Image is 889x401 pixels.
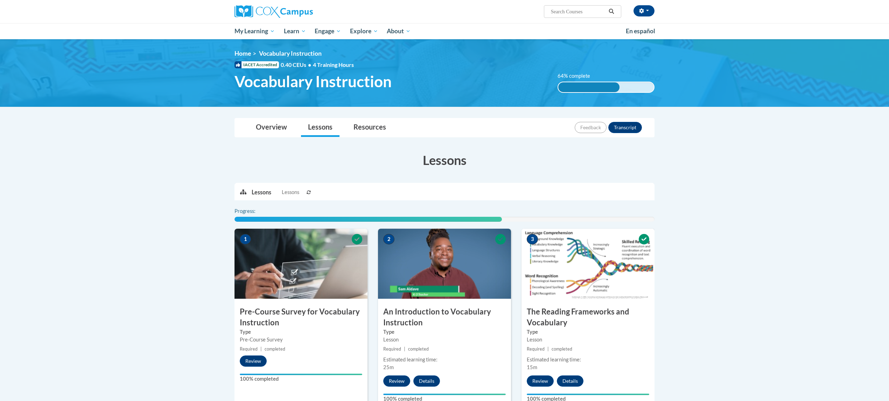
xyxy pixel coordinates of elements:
[230,23,279,39] a: My Learning
[234,207,275,215] label: Progress:
[260,346,262,352] span: |
[234,5,313,18] img: Cox Campus
[413,375,440,387] button: Details
[345,23,383,39] a: Explore
[350,27,378,35] span: Explore
[313,61,354,68] span: 4 Training Hours
[234,27,275,35] span: My Learning
[240,374,362,375] div: Your progress
[383,328,506,336] label: Type
[606,7,617,16] button: Search
[404,346,405,352] span: |
[383,394,506,395] div: Your progress
[281,61,313,69] span: 0.40 CEUs
[234,151,654,169] h3: Lessons
[308,61,311,68] span: •
[527,375,554,387] button: Review
[552,346,572,352] span: completed
[346,118,393,137] a: Resources
[575,122,607,133] button: Feedback
[387,27,411,35] span: About
[608,122,642,133] button: Transcript
[527,336,649,344] div: Lesson
[252,188,271,196] p: Lessons
[621,24,660,39] a: En español
[240,346,258,352] span: Required
[259,50,322,57] span: Vocabulary Instruction
[383,375,410,387] button: Review
[527,364,537,370] span: 15m
[240,336,362,344] div: Pre-Course Survey
[527,346,545,352] span: Required
[383,336,506,344] div: Lesson
[240,328,362,336] label: Type
[383,234,394,244] span: 2
[234,61,279,68] span: IACET Accredited
[234,306,367,328] h3: Pre-Course Survey for Vocabulary Instruction
[234,229,367,299] img: Course Image
[234,5,367,18] a: Cox Campus
[547,346,549,352] span: |
[558,82,619,92] div: 64% complete
[240,375,362,383] label: 100% completed
[550,7,606,16] input: Search Courses
[234,72,392,91] span: Vocabulary Instruction
[383,346,401,352] span: Required
[527,234,538,244] span: 3
[383,356,506,364] div: Estimated learning time:
[558,72,598,80] label: 64% complete
[557,375,583,387] button: Details
[383,23,415,39] a: About
[279,23,310,39] a: Learn
[383,364,394,370] span: 25m
[527,328,649,336] label: Type
[249,118,294,137] a: Overview
[378,229,511,299] img: Course Image
[234,50,251,57] a: Home
[240,234,251,244] span: 1
[521,306,654,328] h3: The Reading Frameworks and Vocabulary
[301,118,339,137] a: Lessons
[527,394,649,395] div: Your progress
[626,27,655,35] span: En español
[265,346,285,352] span: completed
[284,27,306,35] span: Learn
[224,23,665,39] div: Main menu
[378,306,511,328] h3: An Introduction to Vocabulary Instruction
[310,23,345,39] a: Engage
[282,188,299,196] span: Lessons
[633,5,654,16] button: Account Settings
[315,27,341,35] span: Engage
[408,346,429,352] span: completed
[521,229,654,299] img: Course Image
[240,355,267,367] button: Review
[527,356,649,364] div: Estimated learning time:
